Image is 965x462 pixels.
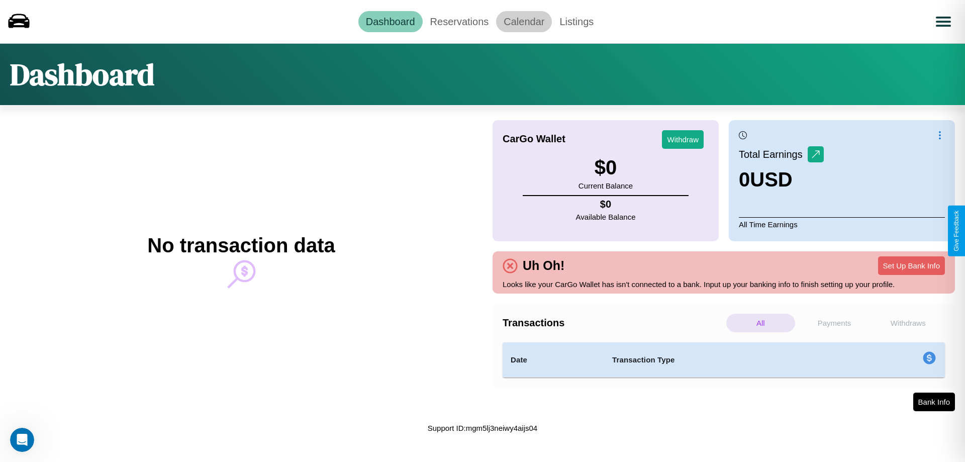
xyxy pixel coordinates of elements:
button: Withdraw [662,130,704,149]
button: Bank Info [913,393,955,411]
a: Listings [552,11,601,32]
h4: Uh Oh! [518,258,569,273]
p: Available Balance [576,210,636,224]
p: All Time Earnings [739,217,945,231]
a: Calendar [496,11,552,32]
a: Dashboard [358,11,423,32]
h2: No transaction data [147,234,335,257]
p: All [726,314,795,332]
h1: Dashboard [10,54,154,95]
p: Payments [800,314,869,332]
button: Open menu [929,8,957,36]
h3: 0 USD [739,168,824,191]
h3: $ 0 [578,156,633,179]
p: Current Balance [578,179,633,193]
iframe: Intercom live chat [10,428,34,452]
h4: CarGo Wallet [503,133,565,145]
p: Looks like your CarGo Wallet has isn't connected to a bank. Input up your banking info to finish ... [503,278,945,291]
h4: Transactions [503,317,724,329]
table: simple table [503,342,945,378]
button: Set Up Bank Info [878,256,945,275]
p: Withdraws [874,314,942,332]
h4: $ 0 [576,199,636,210]
div: Give Feedback [953,211,960,251]
h4: Transaction Type [612,354,840,366]
a: Reservations [423,11,497,32]
p: Total Earnings [739,145,808,163]
p: Support ID: mgm5lj3neiwy4aijs04 [428,421,537,435]
h4: Date [511,354,596,366]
